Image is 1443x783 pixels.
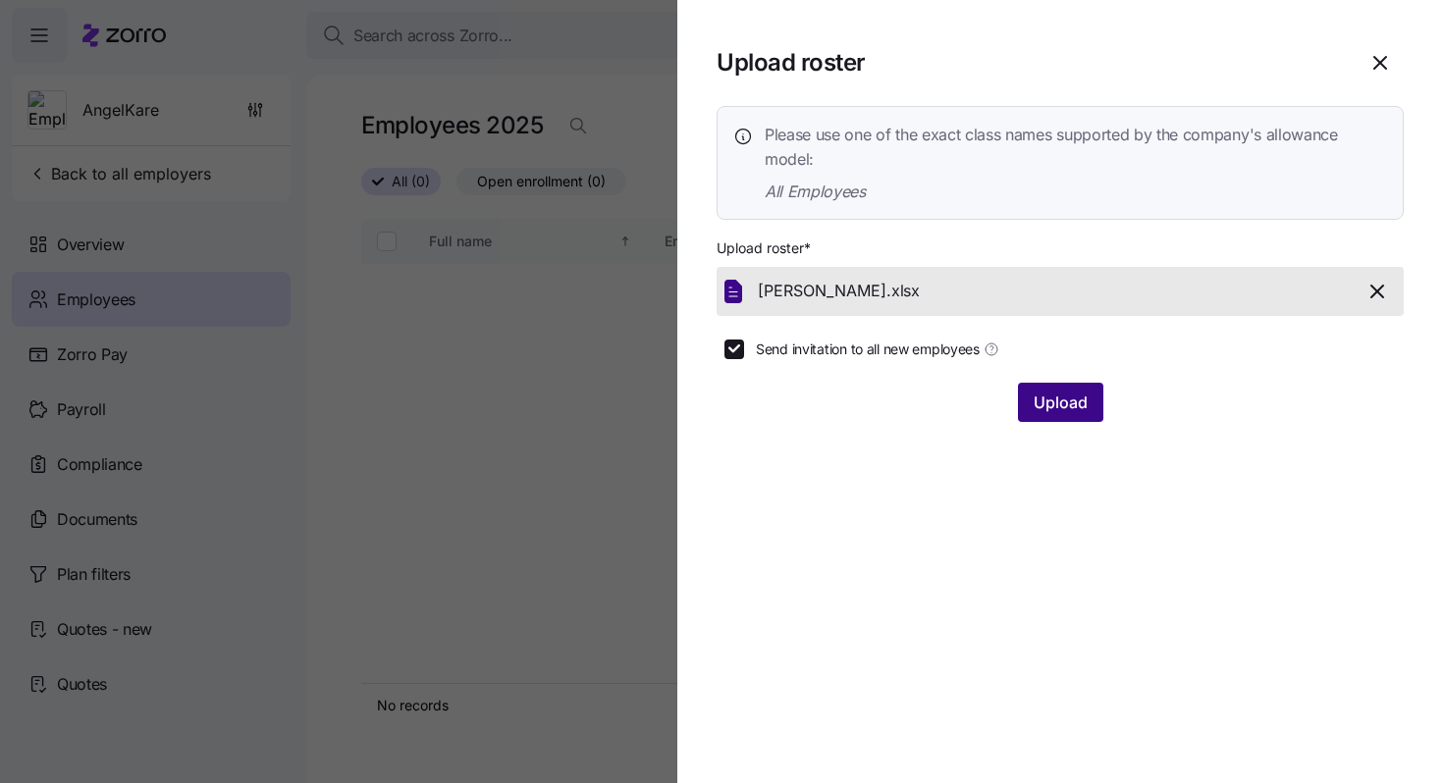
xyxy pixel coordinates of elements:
button: Upload [1018,383,1103,422]
span: Upload roster * [717,238,811,258]
span: xlsx [891,279,920,303]
span: Please use one of the exact class names supported by the company's allowance model: [765,123,1387,172]
span: [PERSON_NAME]. [758,279,891,303]
span: Send invitation to all new employees [756,339,980,359]
span: All Employees [765,180,1387,204]
h1: Upload roster [717,47,1341,78]
span: Upload [1034,391,1088,414]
